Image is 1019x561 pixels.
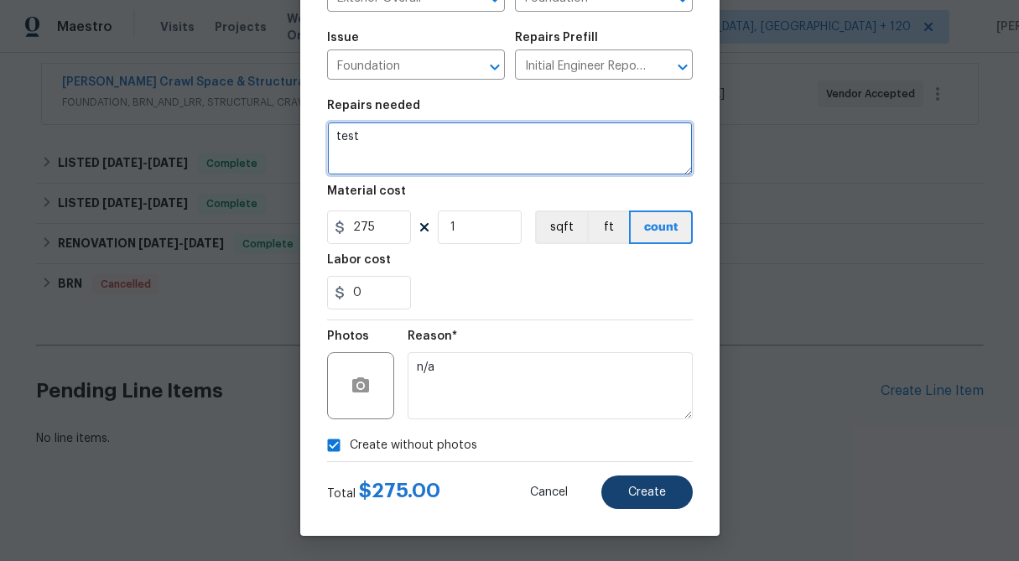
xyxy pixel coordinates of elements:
[587,210,629,244] button: ft
[327,254,391,266] h5: Labor cost
[601,475,693,509] button: Create
[359,480,440,501] span: $ 275.00
[350,437,477,455] span: Create without photos
[535,210,587,244] button: sqft
[327,330,369,342] h5: Photos
[503,475,595,509] button: Cancel
[515,32,598,44] h5: Repairs Prefill
[327,122,693,175] textarea: test
[628,486,666,499] span: Create
[408,352,693,419] textarea: n/a
[408,330,457,342] h5: Reason*
[671,55,694,79] button: Open
[629,210,693,244] button: count
[327,100,420,112] h5: Repairs needed
[327,32,359,44] h5: Issue
[483,55,507,79] button: Open
[327,482,440,502] div: Total
[327,185,406,197] h5: Material cost
[530,486,568,499] span: Cancel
